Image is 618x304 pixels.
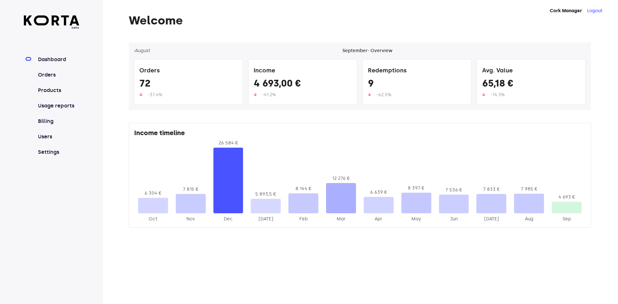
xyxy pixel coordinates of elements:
div: Income timeline [134,128,585,140]
strong: Cork Manager [550,8,582,14]
div: 2024-Nov [176,216,206,222]
h1: Welcome [129,14,591,27]
div: Avg. Value [482,65,580,78]
div: 2024-Dec [213,216,243,222]
div: 8 397 € [401,185,431,191]
div: 2025-Apr [364,216,394,222]
div: 2025-Mar [326,216,356,222]
img: Korta [24,15,80,25]
a: Orders [37,71,80,79]
div: 12 276 € [326,175,356,182]
div: 26 584 € [213,140,243,146]
div: 72 [139,78,238,92]
div: 8 144 € [288,186,318,192]
a: beta [24,15,80,30]
a: Users [37,133,80,141]
div: 2024-Oct [138,216,168,222]
div: 2025-Sep [552,216,582,222]
a: Dashboard [37,56,80,63]
div: 2025-May [401,216,431,222]
div: 7 536 € [439,187,469,193]
div: 5 893,5 € [251,191,281,198]
a: Products [37,87,80,94]
img: up [139,93,143,96]
div: 2025-Jan [251,216,281,222]
a: Billing [37,117,80,125]
div: September - Overview [342,48,392,54]
div: 2025-Jun [439,216,469,222]
a: Usage reports [37,102,80,110]
button: ‹August [134,48,150,54]
div: Redemptions [368,65,466,78]
div: Orders [139,65,238,78]
div: 6 304 € [138,190,168,197]
button: Logout [587,8,603,14]
img: up [482,93,485,96]
div: 2025-Feb [288,216,318,222]
div: 4 693 € [552,194,582,200]
span: -62.5% [376,92,391,97]
div: 7 815 € [176,186,206,193]
div: 2025-Aug [514,216,544,222]
div: 65,18 € [482,78,580,92]
span: -31.4% [148,92,162,97]
span: -14.3% [491,92,505,97]
span: beta [24,25,80,30]
span: -41.2% [262,92,276,97]
div: Income [254,65,352,78]
img: up [368,93,371,96]
div: 2025-Jul [476,216,506,222]
img: up [254,93,257,96]
div: 7 833 € [476,186,506,193]
div: 9 [368,78,466,92]
div: 4 693,00 € [254,78,352,92]
div: 7 985 € [514,186,544,192]
a: Settings [37,148,80,156]
div: 6 639 € [364,189,394,196]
